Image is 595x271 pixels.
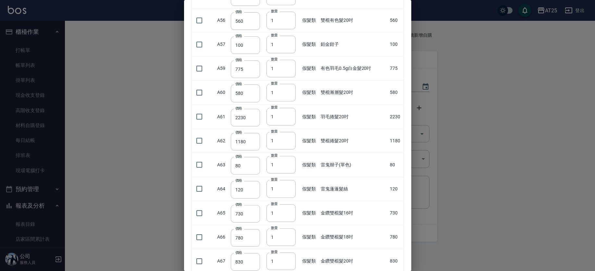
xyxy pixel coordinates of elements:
label: 數量 [271,250,278,254]
td: 假髮類 [301,57,319,81]
td: 假髮類 [301,153,319,177]
td: 羽毛捲髮20吋 [319,105,388,129]
label: 價格 [235,250,242,255]
label: 數量 [271,105,278,110]
label: 數量 [271,201,278,206]
td: 730 [388,201,403,225]
td: 有色羽毛0.5g白金髮20吋 [319,57,388,81]
td: 580 [388,81,403,105]
td: 假髮類 [301,177,319,201]
td: 假髮類 [301,32,319,57]
td: 雙棍捲髮20吋 [319,129,388,153]
label: 數量 [271,177,278,182]
td: 假髮類 [301,81,319,105]
td: 120 [388,177,403,201]
td: 560 [388,8,403,32]
label: 數量 [271,129,278,134]
td: A66 [216,225,229,249]
td: A64 [216,177,229,201]
td: 雷鬼蓬蓬髮絲 [319,177,388,201]
label: 價格 [235,9,242,14]
td: 金鑽雙棍髮16吋 [319,201,388,225]
label: 價格 [235,202,242,207]
td: A56 [216,8,229,32]
label: 數量 [271,9,278,14]
td: A62 [216,129,229,153]
td: 775 [388,57,403,81]
td: A65 [216,201,229,225]
td: 雷鬼辮子(單色) [319,153,388,177]
label: 價格 [235,106,242,111]
label: 價格 [235,226,242,231]
label: 價格 [235,33,242,38]
label: 價格 [235,58,242,62]
label: 數量 [271,226,278,230]
label: 數量 [271,33,278,38]
label: 價格 [235,178,242,183]
td: 2230 [388,105,403,129]
td: 假髮類 [301,201,319,225]
label: 價格 [235,154,242,159]
label: 數量 [271,81,278,86]
td: A60 [216,81,229,105]
td: 假髮類 [301,105,319,129]
td: 鉑金鉗子 [319,32,388,57]
td: 假髮類 [301,129,319,153]
label: 價格 [235,82,242,86]
label: 數量 [271,153,278,158]
label: 價格 [235,130,242,135]
td: 金鑽雙棍髮18吋 [319,225,388,249]
td: 780 [388,225,403,249]
td: 雙棍有色髮20吋 [319,8,388,32]
td: A63 [216,153,229,177]
td: 假髮類 [301,8,319,32]
td: 100 [388,32,403,57]
td: 80 [388,153,403,177]
td: A57 [216,32,229,57]
label: 數量 [271,57,278,62]
td: A61 [216,105,229,129]
td: 雙棍漸層髮20吋 [319,81,388,105]
td: A59 [216,57,229,81]
td: 假髮類 [301,225,319,249]
td: 1180 [388,129,403,153]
